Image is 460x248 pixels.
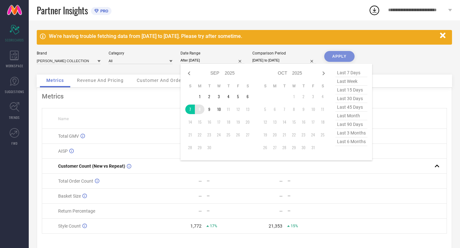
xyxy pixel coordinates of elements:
td: Thu Oct 30 2025 [299,143,308,152]
span: FWD [11,141,18,146]
div: Date Range [180,51,244,55]
span: SUGGESTIONS [5,89,24,94]
td: Thu Sep 04 2025 [224,92,233,101]
td: Fri Sep 12 2025 [233,105,243,114]
span: last month [335,112,367,120]
span: Return Percentage [58,208,95,214]
td: Thu Oct 02 2025 [299,92,308,101]
td: Mon Sep 08 2025 [195,105,204,114]
td: Wed Sep 24 2025 [214,130,224,140]
div: — [287,179,325,183]
td: Sat Sep 06 2025 [243,92,252,101]
th: Thursday [299,84,308,89]
td: Sat Sep 27 2025 [243,130,252,140]
span: Metrics [46,78,64,83]
th: Monday [195,84,204,89]
div: Next month [320,69,327,77]
td: Fri Oct 31 2025 [308,143,318,152]
td: Tue Sep 23 2025 [204,130,214,140]
td: Mon Oct 27 2025 [270,143,280,152]
td: Mon Sep 22 2025 [195,130,204,140]
td: Sun Oct 12 2025 [260,117,270,127]
th: Tuesday [204,84,214,89]
th: Wednesday [289,84,299,89]
td: Fri Oct 24 2025 [308,130,318,140]
td: Thu Sep 11 2025 [224,105,233,114]
td: Wed Sep 03 2025 [214,92,224,101]
div: Open download list [369,4,380,16]
div: — [198,193,202,199]
span: last 30 days [335,94,367,103]
div: — [198,179,202,184]
div: — [279,179,283,184]
div: Category [109,51,172,55]
span: last 3 months [335,129,367,137]
td: Thu Oct 09 2025 [299,105,308,114]
td: Tue Sep 09 2025 [204,105,214,114]
td: Fri Oct 10 2025 [308,105,318,114]
td: Tue Sep 02 2025 [204,92,214,101]
span: WORKSPACE [6,63,23,68]
td: Mon Sep 01 2025 [195,92,204,101]
td: Fri Sep 05 2025 [233,92,243,101]
span: PRO [99,9,108,13]
td: Sat Oct 18 2025 [318,117,327,127]
div: — [287,194,325,198]
div: We're having trouble fetching data from [DATE] to [DATE]. Please try after sometime. [49,33,437,39]
td: Mon Oct 20 2025 [270,130,280,140]
span: Total GMV [58,134,79,139]
div: 21,353 [269,223,282,229]
span: last 6 months [335,137,367,146]
th: Sunday [260,84,270,89]
span: Partner Insights [37,4,88,17]
th: Tuesday [280,84,289,89]
span: last 90 days [335,120,367,129]
th: Thursday [224,84,233,89]
div: — [207,209,244,213]
th: Wednesday [214,84,224,89]
td: Sun Sep 21 2025 [185,130,195,140]
th: Saturday [318,84,327,89]
td: Fri Sep 26 2025 [233,130,243,140]
td: Thu Sep 18 2025 [224,117,233,127]
span: Style Count [58,223,81,229]
td: Wed Sep 10 2025 [214,105,224,114]
td: Sun Sep 14 2025 [185,117,195,127]
td: Sat Sep 20 2025 [243,117,252,127]
td: Mon Oct 06 2025 [270,105,280,114]
div: Previous month [185,69,193,77]
span: last week [335,77,367,86]
th: Monday [270,84,280,89]
td: Wed Oct 15 2025 [289,117,299,127]
th: Sunday [185,84,195,89]
div: Brand [37,51,101,55]
span: last 7 days [335,69,367,77]
div: — [198,208,202,214]
td: Fri Sep 19 2025 [233,117,243,127]
td: Tue Sep 30 2025 [204,143,214,152]
span: Total Order Count [58,179,93,184]
td: Fri Oct 03 2025 [308,92,318,101]
th: Saturday [243,84,252,89]
td: Sat Oct 25 2025 [318,130,327,140]
div: — [207,194,244,198]
th: Friday [233,84,243,89]
div: — [279,208,283,214]
td: Sun Oct 26 2025 [260,143,270,152]
span: 15% [291,224,298,228]
td: Thu Oct 16 2025 [299,117,308,127]
td: Sat Oct 04 2025 [318,92,327,101]
th: Friday [308,84,318,89]
td: Sun Oct 05 2025 [260,105,270,114]
div: 1,772 [190,223,202,229]
td: Wed Oct 08 2025 [289,105,299,114]
span: 17% [210,224,217,228]
td: Sun Sep 07 2025 [185,105,195,114]
div: — [279,193,283,199]
span: Name [58,117,69,121]
td: Tue Oct 21 2025 [280,130,289,140]
div: Comparison Period [252,51,316,55]
td: Sun Oct 19 2025 [260,130,270,140]
td: Thu Oct 23 2025 [299,130,308,140]
td: Wed Oct 29 2025 [289,143,299,152]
